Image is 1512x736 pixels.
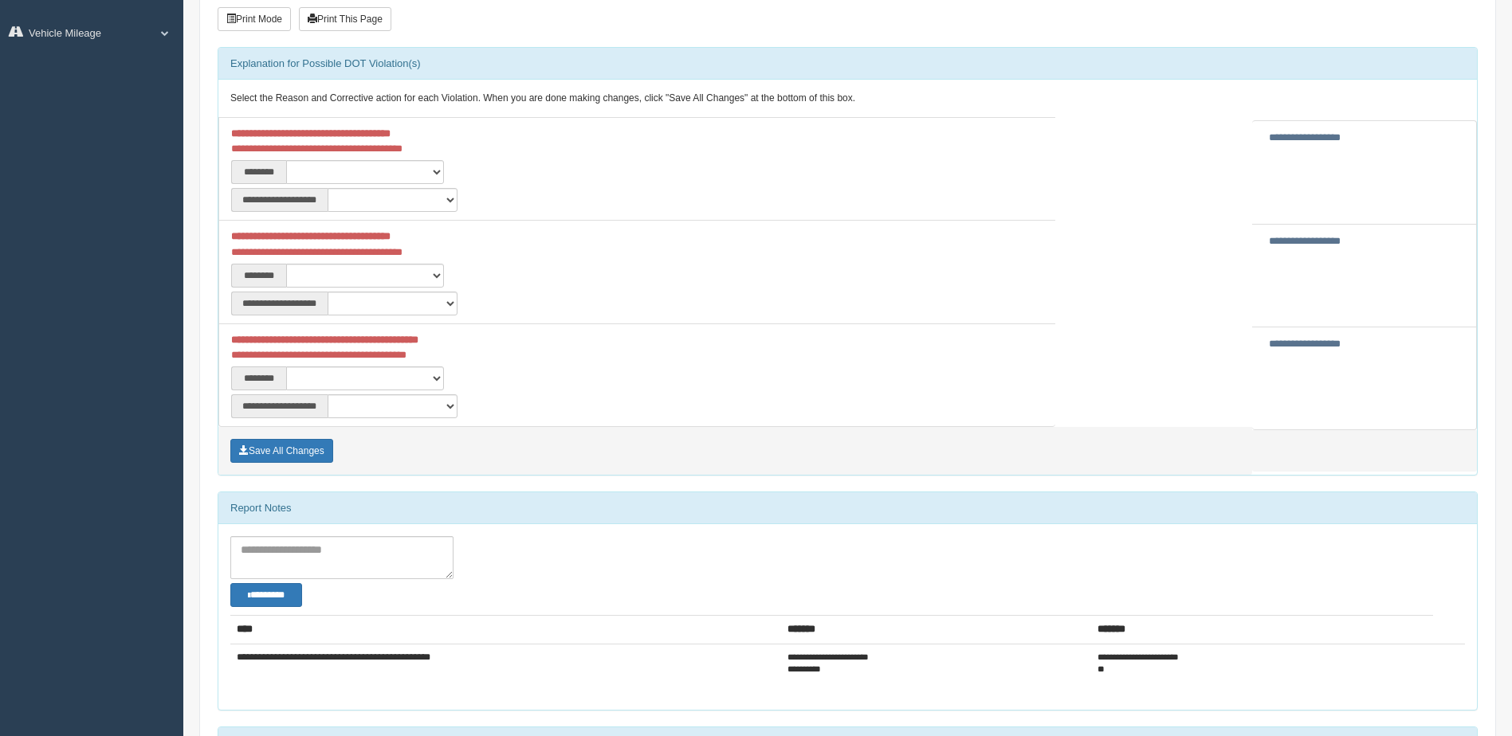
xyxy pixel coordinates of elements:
[218,7,291,31] button: Print Mode
[218,80,1477,118] div: Select the Reason and Corrective action for each Violation. When you are done making changes, cli...
[299,7,391,31] button: Print This Page
[230,583,302,607] button: Change Filter Options
[218,48,1477,80] div: Explanation for Possible DOT Violation(s)
[218,492,1477,524] div: Report Notes
[230,439,333,463] button: Save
